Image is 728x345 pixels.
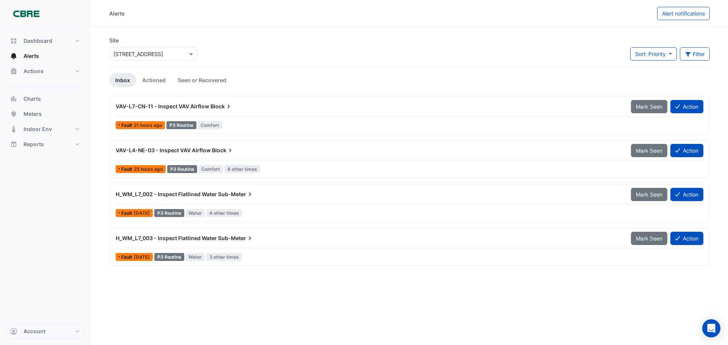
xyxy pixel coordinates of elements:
[116,191,217,197] span: H_WM_L7_002 - Inspect Flatlined Water
[121,167,134,172] span: Fault
[24,52,39,60] span: Alerts
[134,122,162,128] span: Mon 22-Sep-2025 10:37 AEST
[10,110,17,118] app-icon: Meters
[630,47,677,61] button: Sort: Priority
[631,188,667,201] button: Mark Seen
[218,190,254,198] span: Sub-Meter
[154,253,184,261] div: P3 Routine
[116,235,217,241] span: H_WM_L7_003 - Inspect Flatlined Water
[154,209,184,217] div: P3 Routine
[199,165,223,173] span: Comfort
[670,188,703,201] button: Action
[186,209,205,217] span: Water
[24,67,44,75] span: Actions
[10,37,17,45] app-icon: Dashboard
[121,255,134,259] span: Fault
[166,121,196,129] div: P3 Routine
[134,210,150,216] span: Fri 19-Sep-2025 10:04 AEST
[9,6,43,21] img: Company Logo
[172,73,232,87] a: Seen or Recovered
[631,144,667,157] button: Mark Seen
[6,137,85,152] button: Reports
[662,10,705,17] span: Alert notifications
[24,328,45,335] span: Account
[206,253,242,261] span: 3 other times
[198,121,223,129] span: Comfort
[109,36,119,44] label: Site
[136,73,172,87] a: Actioned
[109,73,136,87] a: Inbox
[121,211,134,215] span: Fault
[680,47,710,61] button: Filter
[702,319,720,337] div: Open Intercom Messenger
[24,95,41,103] span: Charts
[134,254,150,260] span: Fri 19-Sep-2025 10:04 AEST
[10,140,17,148] app-icon: Reports
[6,91,85,106] button: Charts
[6,48,85,64] button: Alerts
[167,165,197,173] div: P3 Routine
[121,123,134,128] span: Fault
[670,144,703,157] button: Action
[10,95,17,103] app-icon: Charts
[218,234,254,242] span: Sub-Meter
[224,165,260,173] span: 6 other times
[10,125,17,133] app-icon: Indoor Env
[134,166,163,172] span: Mon 22-Sep-2025 08:37 AEST
[116,147,211,153] span: VAV-L4-NE-03 - Inspect VAV Airflow
[635,51,666,57] span: Sort: Priority
[657,7,710,20] button: Alert notifications
[631,232,667,245] button: Mark Seen
[6,324,85,339] button: Account
[6,106,85,122] button: Meters
[636,191,662,198] span: Mark Seen
[10,52,17,60] app-icon: Alerts
[24,140,44,148] span: Reports
[186,253,205,261] span: Water
[670,232,703,245] button: Action
[210,103,232,110] span: Block
[6,122,85,137] button: Indoor Env
[206,209,242,217] span: 4 other times
[631,100,667,113] button: Mark Seen
[670,100,703,113] button: Action
[6,64,85,79] button: Actions
[636,147,662,154] span: Mark Seen
[116,103,209,109] span: VAV-L7-CN-11 - Inspect VAV Airflow
[24,110,42,118] span: Meters
[212,147,234,154] span: Block
[636,103,662,110] span: Mark Seen
[636,235,662,242] span: Mark Seen
[24,125,52,133] span: Indoor Env
[109,9,125,17] div: Alerts
[6,33,85,48] button: Dashboard
[24,37,52,45] span: Dashboard
[10,67,17,75] app-icon: Actions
